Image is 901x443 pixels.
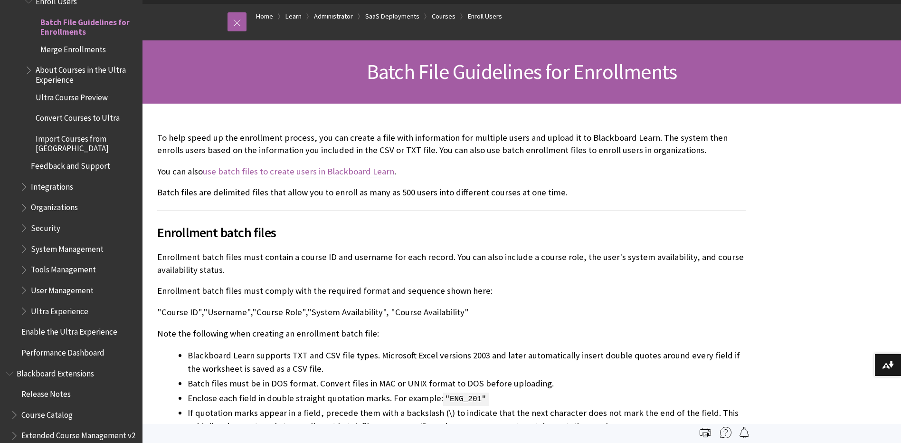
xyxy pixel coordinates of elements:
a: Courses [432,10,455,22]
span: Ultra Experience [31,303,88,316]
span: Extended Course Management v2 [21,428,135,441]
img: Print [700,427,711,438]
li: Blackboard Learn supports TXT and CSV file types. Microsoft Excel versions 2003 and later automat... [188,349,746,376]
li: If quotation marks appear in a field, precede them with a backslash (\) to indicate that the next... [188,406,746,433]
p: Enrollment batch files must comply with the required format and sequence shown here: [157,285,746,297]
p: Enrollment batch files must contain a course ID and username for each record. You can also includ... [157,251,746,276]
span: Course Catalog [21,407,73,420]
p: To help speed up the enrollment process, you can create a file with information for multiple user... [157,132,746,156]
img: Follow this page [739,427,750,438]
a: Enroll Users [468,10,502,22]
span: Ultra Course Preview [36,89,108,102]
span: System Management [31,241,104,254]
span: Integrations [31,179,73,192]
a: Home [256,10,273,22]
span: Security [31,220,60,233]
a: Administrator [314,10,353,22]
span: About Courses in the Ultra Experience [36,62,136,85]
span: User Management [31,282,94,295]
span: Batch File Guidelines for Enrollments [367,58,677,85]
p: You can also . [157,165,746,178]
span: Feedback and Support [31,158,110,171]
span: Enable the Ultra Experience [21,324,117,337]
span: "ENG_201" [443,393,489,406]
p: Batch files are delimited files that allow you to enroll as many as 500 users into different cour... [157,186,746,199]
a: Learn [285,10,302,22]
p: Note the following when creating an enrollment batch file: [157,327,746,340]
p: "Course ID","Username","Course Role","System Availability", "Course Availability" [157,306,746,318]
img: More help [720,427,731,438]
a: use batch files to create users in Blackboard Learn [203,166,394,177]
span: Tools Management [31,262,96,275]
span: Enrollment batch files [157,222,746,242]
li: Batch files must be in DOS format. Convert files in MAC or UNIX format to DOS before uploading. [188,377,746,390]
span: Convert Courses to Ultra [36,110,120,123]
span: Batch File Guidelines for Enrollments [40,14,136,37]
a: SaaS Deployments [365,10,419,22]
span: Blackboard Extensions [17,366,94,378]
span: Import Courses from [GEOGRAPHIC_DATA] [36,131,136,153]
span: Performance Dashboard [21,345,104,357]
span: Organizations [31,200,78,212]
span: Merge Enrollments [40,41,106,54]
li: Enclose each field in double straight quotation marks. For example: [188,392,746,405]
span: Release Notes [21,386,71,399]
